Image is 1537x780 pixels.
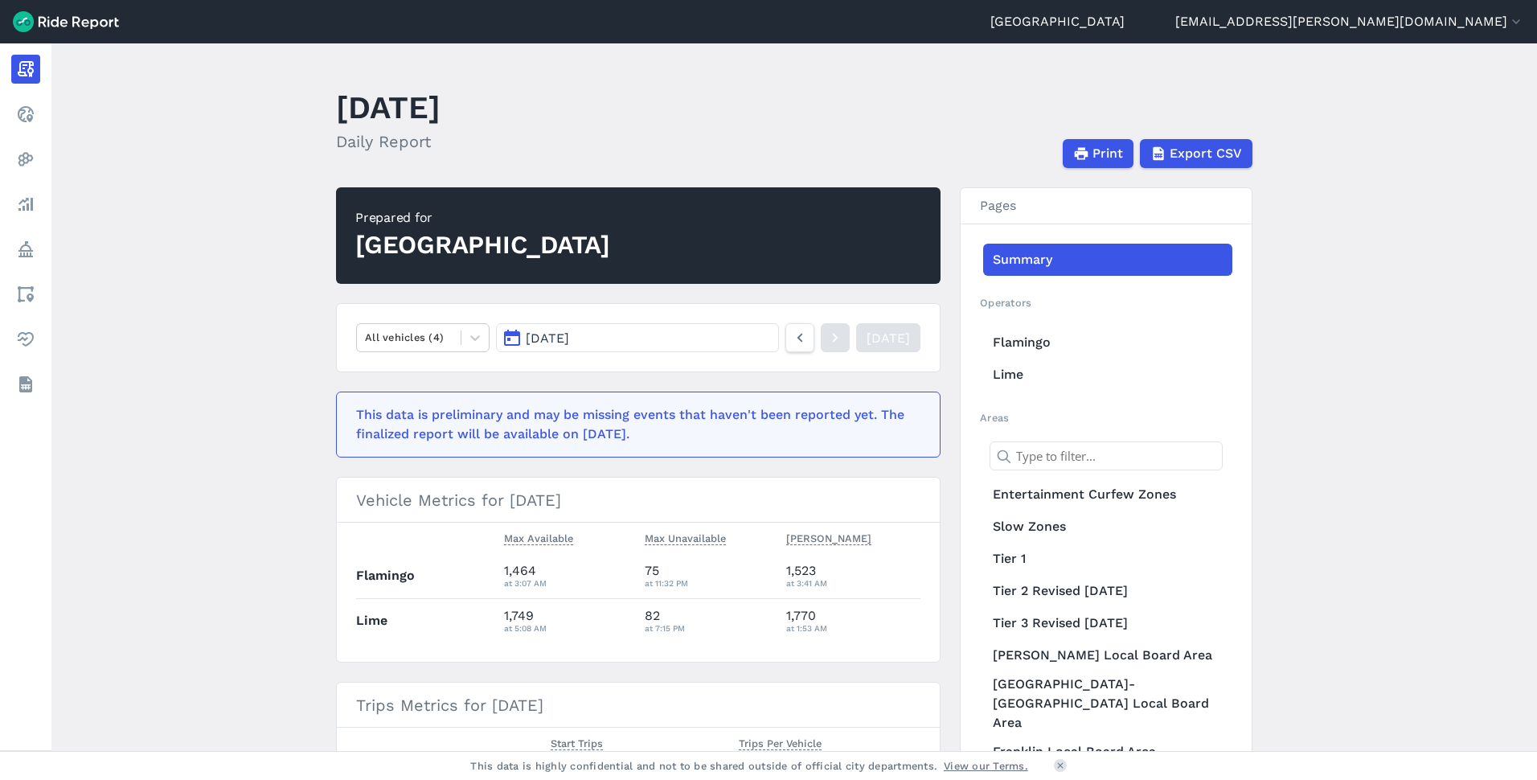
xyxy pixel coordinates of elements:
a: Lime [983,359,1232,391]
a: Entertainment Curfew Zones [983,478,1232,511]
div: 1,523 [786,561,921,590]
div: at 5:08 AM [504,621,633,635]
span: Max Available [504,529,573,545]
div: at 7:15 PM [645,621,773,635]
a: Heatmaps [11,145,40,174]
img: Ride Report [13,11,119,32]
a: Datasets [11,370,40,399]
th: Flamingo [356,554,498,598]
a: Franklin Local Board Area [983,736,1232,768]
a: [GEOGRAPHIC_DATA] [990,12,1125,31]
h2: Operators [980,295,1232,310]
a: Areas [11,280,40,309]
div: [GEOGRAPHIC_DATA] [355,228,610,263]
span: Trips Per Vehicle [739,734,822,750]
span: Start Trips [551,734,603,750]
button: Max Unavailable [645,529,726,548]
div: 1,464 [504,561,633,590]
span: Max Unavailable [645,529,726,545]
button: Export CSV [1140,139,1252,168]
div: at 1:53 AM [786,621,921,635]
div: This data is preliminary and may be missing events that haven't been reported yet. The finalized ... [356,405,911,444]
a: Policy [11,235,40,264]
h3: Trips Metrics for [DATE] [337,683,940,728]
a: Summary [983,244,1232,276]
div: 82 [645,606,773,635]
h1: [DATE] [336,85,441,129]
span: [DATE] [526,330,569,346]
button: Trips Per Vehicle [739,734,822,753]
a: Tier 1 [983,543,1232,575]
h2: Areas [980,410,1232,425]
a: Slow Zones [983,511,1232,543]
span: Print [1092,144,1123,163]
button: [PERSON_NAME] [786,529,871,548]
h3: Pages [961,188,1252,224]
a: Report [11,55,40,84]
div: 75 [645,561,773,590]
a: [DATE] [856,323,920,352]
th: Lime [356,598,498,642]
div: at 3:41 AM [786,576,921,590]
div: 1,749 [504,606,633,635]
div: at 3:07 AM [504,576,633,590]
h2: Daily Report [336,129,441,154]
a: Tier 2 Revised [DATE] [983,575,1232,607]
button: [DATE] [496,323,779,352]
button: Start Trips [551,734,603,753]
a: Health [11,325,40,354]
div: Prepared for [355,208,610,228]
a: [PERSON_NAME] Local Board Area [983,639,1232,671]
a: Realtime [11,100,40,129]
button: [EMAIL_ADDRESS][PERSON_NAME][DOMAIN_NAME] [1175,12,1524,31]
span: Export CSV [1170,144,1242,163]
button: Print [1063,139,1133,168]
a: Flamingo [983,326,1232,359]
div: 1,770 [786,606,921,635]
h3: Vehicle Metrics for [DATE] [337,478,940,523]
a: Tier 3 Revised [DATE] [983,607,1232,639]
a: [GEOGRAPHIC_DATA]-[GEOGRAPHIC_DATA] Local Board Area [983,671,1232,736]
a: View our Terms. [944,758,1028,774]
input: Type to filter... [990,441,1223,470]
div: at 11:32 PM [645,576,773,590]
span: [PERSON_NAME] [786,529,871,545]
button: Max Available [504,529,573,548]
a: Analyze [11,190,40,219]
